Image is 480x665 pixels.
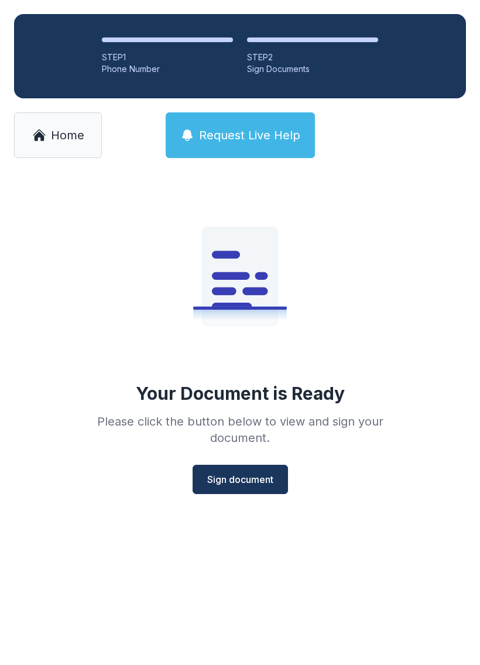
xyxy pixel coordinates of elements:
[247,52,378,63] div: STEP 2
[51,127,84,143] span: Home
[207,472,273,486] span: Sign document
[102,63,233,75] div: Phone Number
[247,63,378,75] div: Sign Documents
[102,52,233,63] div: STEP 1
[199,127,300,143] span: Request Live Help
[136,383,345,404] div: Your Document is Ready
[71,413,409,446] div: Please click the button below to view and sign your document.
